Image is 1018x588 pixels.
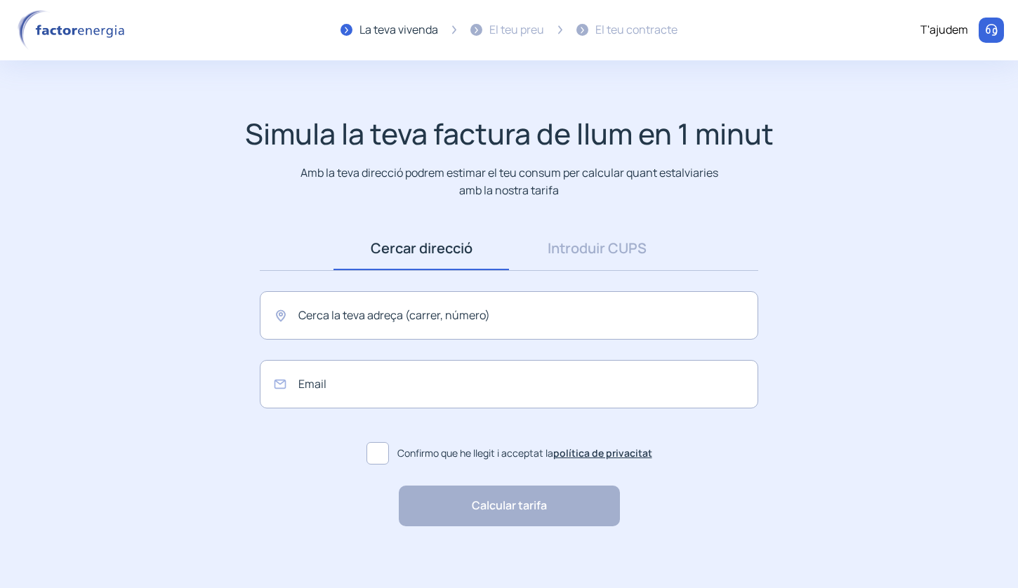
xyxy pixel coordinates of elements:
div: El teu contracte [595,21,677,39]
span: Confirmo que he llegit i acceptat la [397,446,652,461]
div: T'ajudem [920,21,968,39]
img: logo factor [14,10,133,51]
h1: Simula la teva factura de llum en 1 minut [245,116,774,151]
div: La teva vivenda [359,21,438,39]
p: Amb la teva direcció podrem estimar el teu consum per calcular quant estalviaries amb la nostra t... [298,164,721,199]
img: llamar [984,23,998,37]
div: El teu preu [489,21,544,39]
a: Introduir CUPS [509,227,685,270]
a: Cercar direcció [333,227,509,270]
a: política de privacitat [553,446,652,460]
